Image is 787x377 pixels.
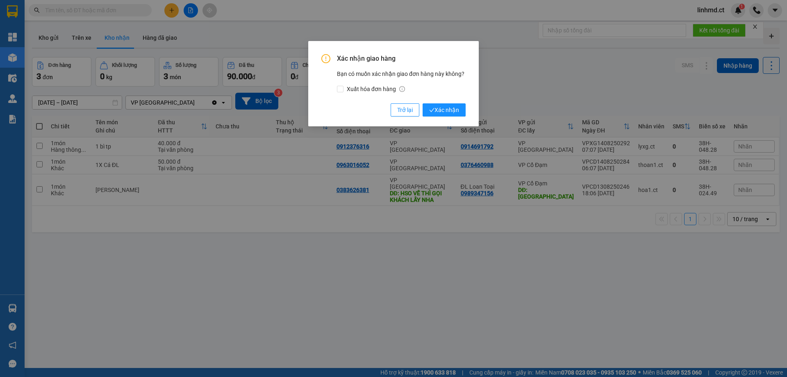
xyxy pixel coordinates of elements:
img: logo.jpg [10,10,51,51]
span: exclamation-circle [321,54,330,63]
b: GỬI : VP [GEOGRAPHIC_DATA] [10,59,122,87]
span: Xác nhận giao hàng [337,54,466,63]
li: Hotline: 1900252555 [77,30,343,41]
button: Trở lại [391,103,419,117]
div: Bạn có muốn xác nhận giao đơn hàng này không? [337,69,466,94]
li: Cổ Đạm, xã [GEOGRAPHIC_DATA], [GEOGRAPHIC_DATA] [77,20,343,30]
span: check [429,107,434,113]
button: checkXác nhận [423,103,466,117]
span: Trở lại [397,105,413,114]
span: Xuất hóa đơn hàng [343,85,408,94]
span: info-circle [399,86,405,92]
span: Xác nhận [429,105,459,114]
